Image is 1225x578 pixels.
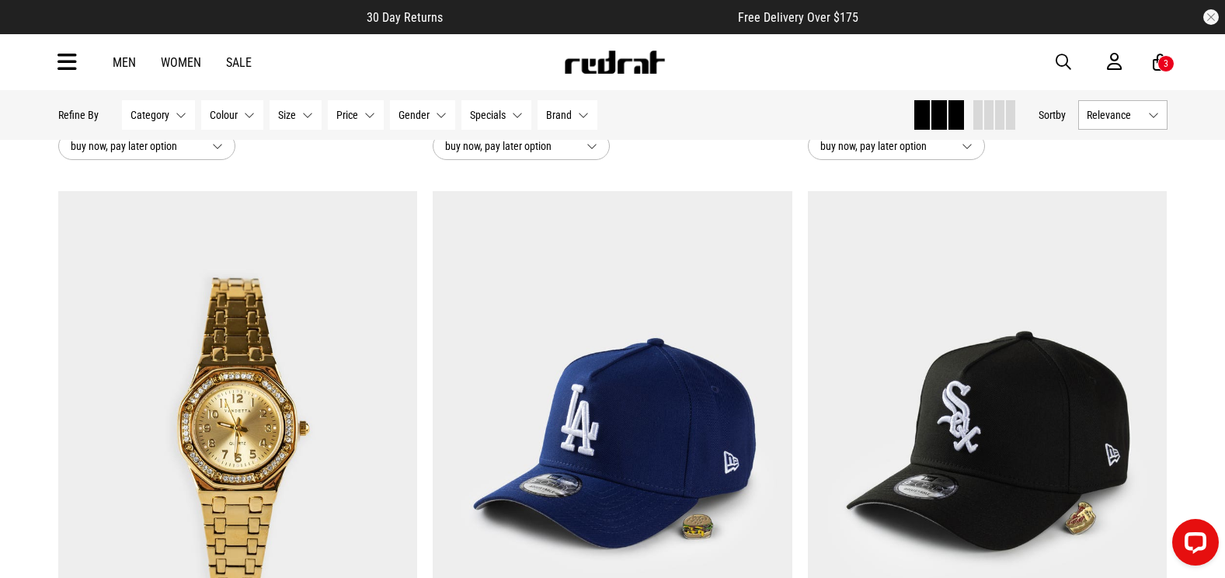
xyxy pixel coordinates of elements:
span: buy now, pay later option [71,137,200,155]
span: Free Delivery Over $175 [738,10,858,25]
span: by [1056,109,1066,121]
a: Sale [226,55,252,70]
span: Size [278,109,296,121]
span: Colour [210,109,238,121]
button: Size [270,100,322,130]
button: buy now, pay later option [808,132,985,160]
button: Price [328,100,384,130]
span: buy now, pay later option [445,137,574,155]
span: buy now, pay later option [820,137,949,155]
span: Brand [546,109,572,121]
button: Specials [461,100,531,130]
button: Gender [390,100,455,130]
a: Women [161,55,201,70]
span: Category [131,109,169,121]
button: Colour [201,100,263,130]
iframe: Customer reviews powered by Trustpilot [474,9,707,25]
button: buy now, pay later option [433,132,610,160]
button: buy now, pay later option [58,132,235,160]
a: 3 [1153,54,1168,71]
p: Refine By [58,109,99,121]
button: Category [122,100,195,130]
span: Gender [398,109,430,121]
img: Redrat logo [563,50,666,74]
span: Price [336,109,358,121]
a: Men [113,55,136,70]
span: Relevance [1087,109,1142,121]
button: Brand [538,100,597,130]
span: Specials [470,109,506,121]
div: 3 [1164,58,1168,69]
iframe: LiveChat chat widget [1160,513,1225,578]
button: Sortby [1039,106,1066,124]
button: Relevance [1078,100,1168,130]
span: 30 Day Returns [367,10,443,25]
